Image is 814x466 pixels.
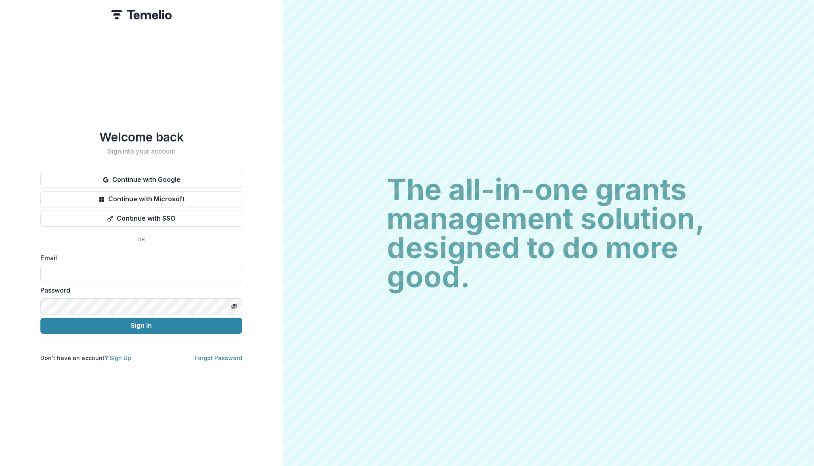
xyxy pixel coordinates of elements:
h2: Sign into your account [40,148,242,155]
button: Sign In [40,318,242,334]
a: Sign Up [109,354,131,361]
h1: Welcome back [40,130,242,144]
img: Temelio [111,10,172,19]
button: Continue with Google [40,172,242,188]
p: Don't have an account? [40,354,131,362]
a: Forgot Password [195,354,242,361]
button: Continue with SSO [40,211,242,227]
label: Password [40,285,237,295]
button: Toggle password visibility [228,300,241,313]
label: Email [40,253,237,263]
button: Continue with Microsoft [40,191,242,207]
